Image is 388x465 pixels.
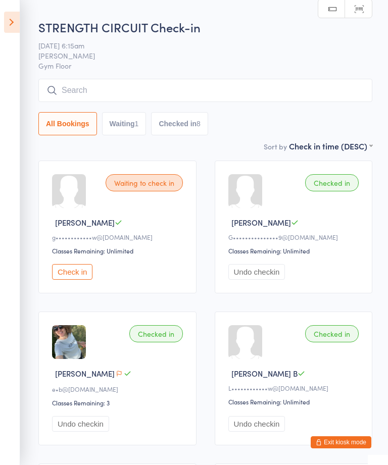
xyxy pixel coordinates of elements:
[55,217,115,228] span: [PERSON_NAME]
[228,233,362,241] div: G•••••••••••••••9@[DOMAIN_NAME]
[102,112,147,135] button: Waiting1
[264,141,287,151] label: Sort by
[228,416,285,432] button: Undo checkin
[228,264,285,280] button: Undo checkin
[228,384,362,392] div: L••••••••••••w@[DOMAIN_NAME]
[52,416,109,432] button: Undo checkin
[228,397,362,406] div: Classes Remaining: Unlimited
[311,436,371,448] button: Exit kiosk mode
[231,217,291,228] span: [PERSON_NAME]
[106,174,183,191] div: Waiting to check in
[38,79,372,102] input: Search
[305,174,359,191] div: Checked in
[151,112,208,135] button: Checked in8
[197,120,201,128] div: 8
[135,120,139,128] div: 1
[52,385,186,393] div: e•b@[DOMAIN_NAME]
[129,325,183,342] div: Checked in
[38,61,372,71] span: Gym Floor
[38,112,97,135] button: All Bookings
[52,398,186,407] div: Classes Remaining: 3
[38,19,372,35] h2: STRENGTH CIRCUIT Check-in
[52,325,86,359] img: image1750667933.png
[52,246,186,255] div: Classes Remaining: Unlimited
[231,368,298,379] span: [PERSON_NAME] B
[305,325,359,342] div: Checked in
[228,246,362,255] div: Classes Remaining: Unlimited
[55,368,115,379] span: [PERSON_NAME]
[38,50,357,61] span: [PERSON_NAME]
[52,264,92,280] button: Check in
[38,40,357,50] span: [DATE] 6:15am
[289,140,372,151] div: Check in time (DESC)
[52,233,186,241] div: g••••••••••••w@[DOMAIN_NAME]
